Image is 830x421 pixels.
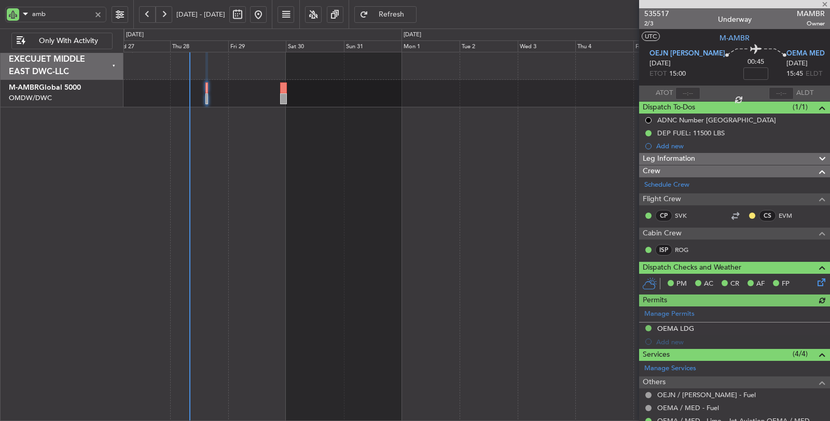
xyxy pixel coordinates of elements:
span: 00:45 [748,57,764,67]
span: 15:00 [669,69,686,79]
span: M-AMBR [720,33,750,44]
span: Only With Activity [27,37,109,45]
span: 2/3 [644,19,669,28]
span: ATOT [656,88,673,99]
a: ROG [675,245,698,255]
div: Fri 29 [228,40,286,53]
div: CP [655,210,672,221]
div: Fri 5 [633,40,691,53]
span: ALDT [796,88,813,99]
span: FP [782,279,790,289]
button: Only With Activity [11,33,113,49]
div: Mon 1 [402,40,460,53]
a: M-AMBRGlobal 5000 [9,84,81,91]
button: Refresh [354,6,417,23]
div: [DATE] [126,31,144,39]
span: Dispatch To-Dos [643,102,695,114]
span: OEJN [PERSON_NAME] [649,49,725,59]
div: Sun 31 [344,40,402,53]
div: Wed 3 [518,40,576,53]
div: ADNC Number [GEOGRAPHIC_DATA] [657,116,776,124]
span: [DATE] [786,59,808,69]
span: CR [730,279,739,289]
span: Others [643,376,666,388]
div: Add new [656,142,825,150]
span: OEMA MED [786,49,825,59]
div: Sat 30 [286,40,344,53]
span: 15:45 [786,69,803,79]
span: 535517 [644,8,669,19]
input: A/C (Reg. or Type) [32,6,91,22]
span: Cabin Crew [643,228,682,240]
span: Leg Information [643,153,695,165]
span: Refresh [370,11,413,18]
a: Manage Services [644,363,696,374]
span: Flight Crew [643,193,681,205]
span: ETOT [649,69,667,79]
div: Underway [718,14,752,25]
a: OMDW/DWC [9,93,52,103]
a: Schedule Crew [644,180,689,190]
span: [DATE] - [DATE] [176,10,225,19]
div: ISP [655,244,672,256]
a: OEMA / MED - Fuel [657,403,719,412]
span: Owner [797,19,825,28]
span: AC [704,279,713,289]
div: Thu 28 [170,40,228,53]
div: Wed 27 [113,40,171,53]
span: ELDT [806,69,822,79]
div: Tue 2 [460,40,518,53]
span: Crew [643,165,660,177]
div: CS [759,210,776,221]
span: (4/4) [793,348,808,359]
span: Services [643,349,670,361]
span: MAMBR [797,8,825,19]
a: OEJN / [PERSON_NAME] - Fuel [657,390,756,399]
span: (1/1) [793,102,808,113]
div: Thu 4 [575,40,633,53]
a: SVK [675,211,698,220]
span: Dispatch Checks and Weather [643,262,741,274]
span: M-AMBR [9,84,39,91]
div: [DATE] [404,31,421,39]
div: DEP FUEL: 11500 LBS [657,129,725,137]
button: UTC [642,32,660,41]
span: PM [676,279,687,289]
span: AF [756,279,765,289]
a: EVM [779,211,802,220]
span: [DATE] [649,59,671,69]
